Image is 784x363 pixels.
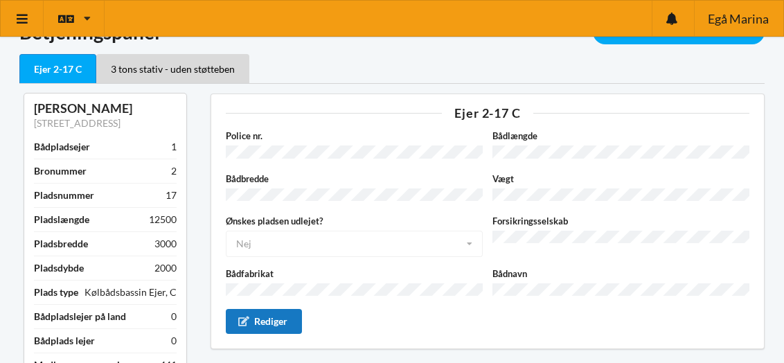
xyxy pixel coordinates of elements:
[492,172,749,186] label: Vægt
[492,129,749,143] label: Bådlængde
[84,285,177,299] div: Kølbådsbassin Ejer, C
[34,100,177,116] div: [PERSON_NAME]
[34,237,88,251] div: Pladsbredde
[34,261,84,275] div: Pladsdybde
[171,140,177,154] div: 1
[226,309,302,334] div: Rediger
[171,334,177,348] div: 0
[166,188,177,202] div: 17
[708,12,769,25] span: Egå Marina
[34,188,94,202] div: Pladsnummer
[492,267,749,281] label: Bådnavn
[154,261,177,275] div: 2000
[154,237,177,251] div: 3000
[226,107,749,119] div: Ejer 2-17 C
[19,54,96,84] div: Ejer 2-17 C
[96,54,249,83] div: 3 tons stativ - uden støtteben
[171,310,177,324] div: 0
[226,214,483,228] label: Ønskes pladsen udlejet?
[149,213,177,227] div: 12500
[34,285,78,299] div: Plads type
[34,140,90,154] div: Bådpladsejer
[34,117,121,129] a: [STREET_ADDRESS]
[492,214,749,228] label: Forsikringsselskab
[34,164,87,178] div: Bronummer
[34,334,95,348] div: Bådplads lejer
[226,129,483,143] label: Police nr.
[34,310,126,324] div: Bådpladslejer på land
[226,267,483,281] label: Bådfabrikat
[171,164,177,178] div: 2
[226,172,483,186] label: Bådbredde
[34,213,89,227] div: Pladslængde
